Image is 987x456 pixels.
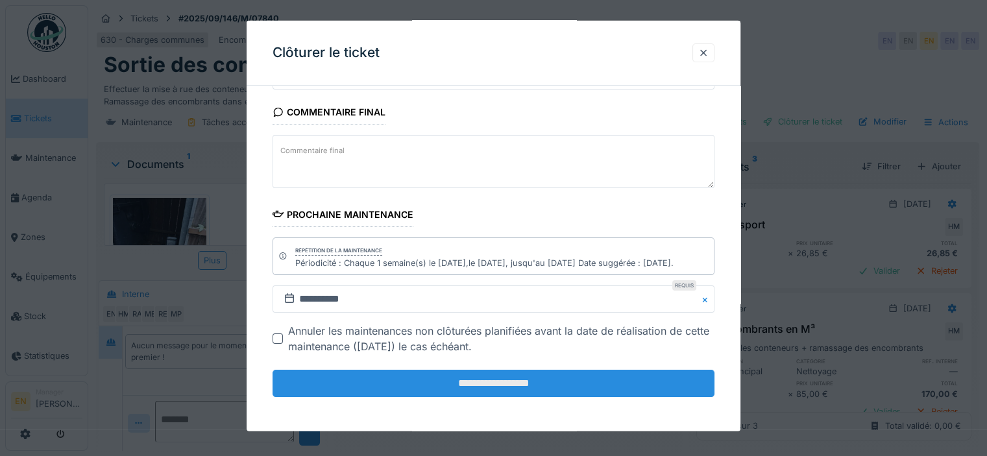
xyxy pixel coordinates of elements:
div: Prochaine maintenance [273,204,413,226]
div: Répétition de la maintenance [295,246,382,255]
div: Commentaire final [273,102,385,125]
button: Close [700,285,714,313]
div: Requis [672,280,696,291]
div: Annuler les maintenances non clôturées planifiées avant la date de réalisation de cette maintenan... [288,323,714,354]
h3: Clôturer le ticket [273,45,380,61]
label: Commentaire final [278,142,347,158]
button: Close [700,62,714,90]
div: Périodicité : Chaque 1 semaine(s) le [DATE],le [DATE], jusqu'au [DATE] Date suggérée : [DATE]. [295,257,674,269]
